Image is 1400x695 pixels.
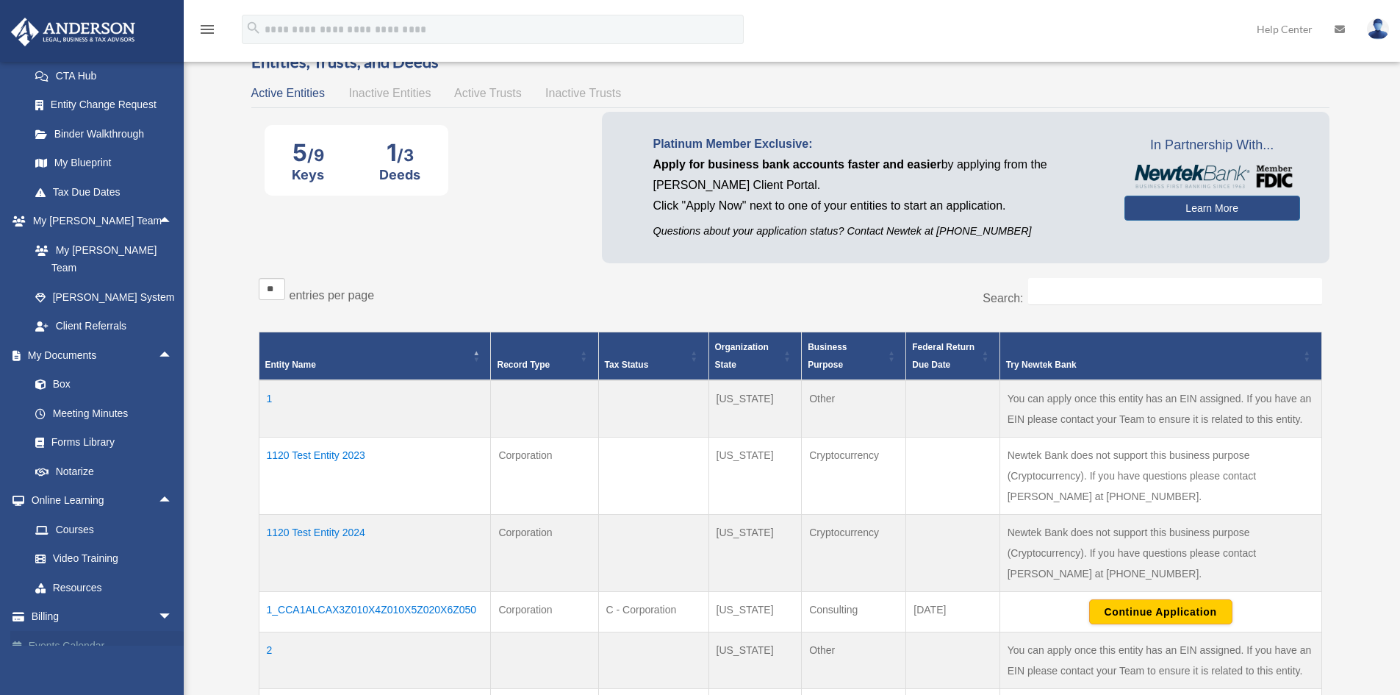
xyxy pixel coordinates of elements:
a: My [PERSON_NAME] Team [21,235,195,282]
img: User Pic [1367,18,1389,40]
a: Online Learningarrow_drop_up [10,486,195,516]
a: My [PERSON_NAME] Teamarrow_drop_up [10,207,195,236]
td: Newtek Bank does not support this business purpose (Cryptocurrency). If you have questions please... [999,515,1321,592]
td: Corporation [491,515,598,592]
td: You can apply once this entity has an EIN assigned. If you have an EIN please contact your Team t... [999,632,1321,689]
td: C - Corporation [598,592,708,632]
td: Other [802,632,906,689]
td: Consulting [802,592,906,632]
a: Tax Due Dates [21,177,187,207]
a: [PERSON_NAME] System [21,282,195,312]
a: Box [21,370,195,399]
a: Client Referrals [21,312,195,341]
span: Business Purpose [808,342,847,370]
td: Newtek Bank does not support this business purpose (Cryptocurrency). If you have questions please... [999,438,1321,515]
span: Entity Name [265,360,316,370]
h3: Entities, Trusts, and Deeds [251,51,1329,74]
span: arrow_drop_up [158,486,187,516]
th: Tax Status: Activate to sort [598,332,708,381]
th: Try Newtek Bank : Activate to sort [999,332,1321,381]
span: Active Trusts [454,87,522,99]
a: Entity Change Request [21,90,187,120]
td: [US_STATE] [708,380,802,438]
button: Continue Application [1089,599,1232,624]
a: CTA Hub [21,61,187,90]
p: Platinum Member Exclusive: [653,134,1102,154]
span: In Partnership With... [1124,134,1300,157]
td: Other [802,380,906,438]
div: Keys [292,167,324,182]
label: entries per page [290,289,375,302]
span: Tax Status [605,360,649,370]
a: My Documentsarrow_drop_up [10,341,195,370]
p: by applying from the [PERSON_NAME] Client Portal. [653,154,1102,196]
th: Record Type: Activate to sort [491,332,598,381]
a: My Blueprint [21,149,187,178]
td: Cryptocurrency [802,438,906,515]
a: menu [198,26,216,38]
span: Inactive Trusts [545,87,621,99]
i: search [245,20,262,36]
td: You can apply once this entity has an EIN assigned. If you have an EIN please contact your Team t... [999,380,1321,438]
span: Federal Return Due Date [912,342,974,370]
td: [DATE] [906,592,999,632]
span: Record Type [497,360,550,370]
th: Business Purpose: Activate to sort [802,332,906,381]
span: arrow_drop_up [158,341,187,371]
span: Organization State [715,342,769,370]
td: Cryptocurrency [802,515,906,592]
a: Resources [21,573,195,602]
a: Binder Walkthrough [21,119,187,149]
a: Courses [21,515,195,544]
p: Click "Apply Now" next to one of your entities to start an application. [653,196,1102,216]
label: Search: [983,292,1023,304]
span: arrow_drop_up [158,207,187,237]
div: Try Newtek Bank [1006,356,1299,374]
td: Corporation [491,592,598,632]
td: [US_STATE] [708,632,802,689]
td: 2 [259,632,491,689]
div: Deeds [379,167,420,182]
a: Forms Library [21,428,195,457]
td: [US_STATE] [708,515,802,592]
span: /3 [397,146,414,165]
a: Video Training [21,544,195,574]
td: [US_STATE] [708,438,802,515]
p: Questions about your application status? Contact Newtek at [PHONE_NUMBER] [653,222,1102,240]
td: 1120 Test Entity 2024 [259,515,491,592]
th: Federal Return Due Date: Activate to sort [906,332,999,381]
img: Anderson Advisors Platinum Portal [7,18,140,46]
td: 1120 Test Entity 2023 [259,438,491,515]
td: [US_STATE] [708,592,802,632]
th: Organization State: Activate to sort [708,332,802,381]
span: arrow_drop_down [158,602,187,632]
i: menu [198,21,216,38]
td: 1_CCA1ALCAX3Z010X4Z010X5Z020X6Z050 [259,592,491,632]
img: NewtekBankLogoSM.png [1132,165,1293,188]
span: Inactive Entities [348,87,431,99]
a: Events Calendar [10,631,195,660]
a: Billingarrow_drop_down [10,602,195,632]
td: 1 [259,380,491,438]
a: Meeting Minutes [21,399,195,428]
a: Notarize [21,457,195,486]
span: Active Entities [251,87,325,99]
span: /9 [307,146,324,165]
a: Learn More [1124,196,1300,221]
span: Apply for business bank accounts faster and easier [653,158,941,171]
th: Entity Name: Activate to invert sorting [259,332,491,381]
td: Corporation [491,438,598,515]
div: 5 [292,138,324,167]
div: 1 [379,138,420,167]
